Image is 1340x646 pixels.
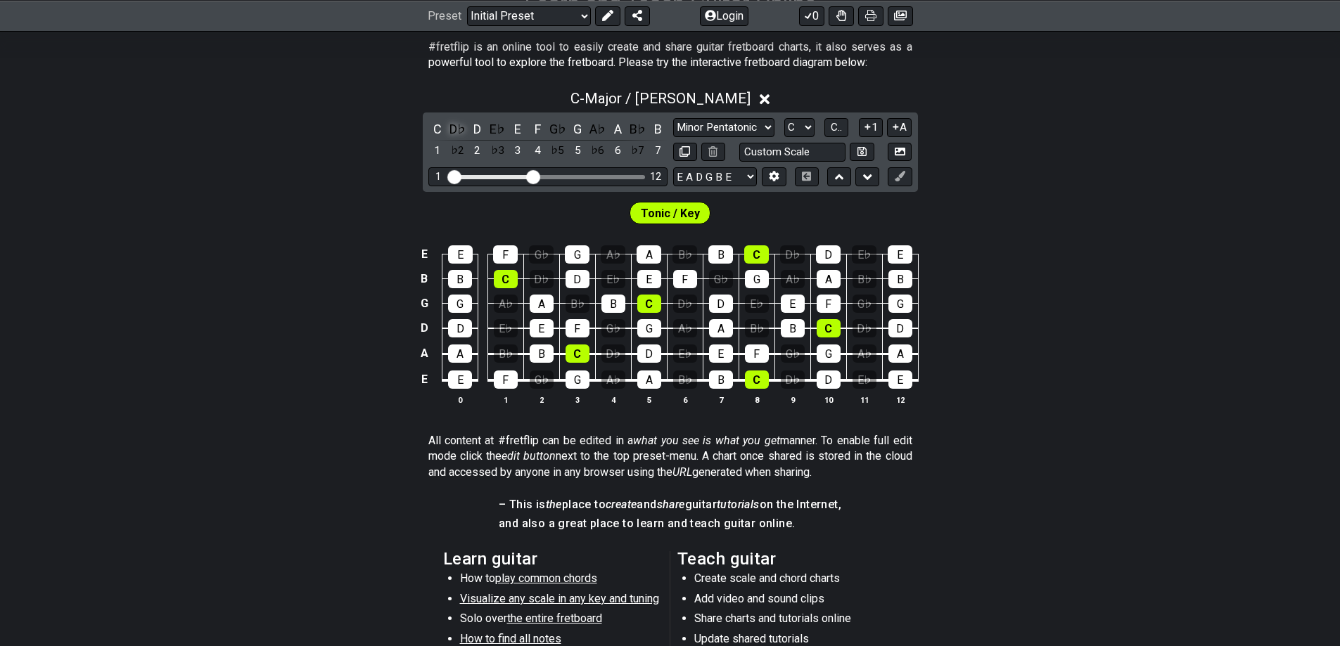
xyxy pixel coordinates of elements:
div: E [637,270,661,288]
em: share [657,498,685,511]
div: C [566,344,589,363]
div: F [817,295,841,313]
div: G [745,270,769,288]
div: E [448,370,472,389]
em: URL [672,465,692,479]
button: Create Image [888,143,912,162]
button: Print [858,6,883,25]
button: 1 [859,118,883,137]
button: Login [700,6,748,25]
div: E [888,245,912,264]
div: G♭ [853,295,876,313]
th: 6 [667,392,703,407]
div: G [888,295,912,313]
div: E [530,319,554,337]
div: D [888,319,912,337]
button: Move up [827,167,851,186]
th: 12 [882,392,918,407]
div: F [745,344,769,363]
button: Toggle horizontal chord view [795,167,819,186]
div: G♭ [530,370,554,389]
div: toggle pitch class [608,119,627,138]
span: How to find all notes [460,632,561,645]
button: Edit Preset [595,6,620,25]
div: A♭ [673,319,697,337]
button: Edit Tuning [762,167,786,186]
td: E [416,243,433,267]
th: 2 [523,392,559,407]
th: 7 [703,392,739,407]
div: E♭ [745,295,769,313]
em: edit button [502,449,556,463]
button: Create image [888,6,913,25]
div: toggle scale degree [488,141,506,160]
li: How to [460,571,661,590]
th: 10 [810,392,846,407]
div: E [888,370,912,389]
button: First click edit preset to enable marker editing [888,167,912,186]
div: toggle scale degree [589,141,607,160]
div: E♭ [494,319,518,337]
div: B [888,270,912,288]
th: 0 [442,392,478,407]
div: B♭ [494,344,518,363]
div: B [709,370,733,389]
div: G♭ [709,270,733,288]
div: F [673,270,697,288]
em: tutorials [717,498,760,511]
button: Share Preset [625,6,650,25]
div: toggle pitch class [649,119,667,138]
div: toggle scale degree [428,141,447,160]
th: 11 [846,392,882,407]
div: A [817,270,841,288]
div: D [566,270,589,288]
div: D♭ [780,245,805,264]
div: D [448,319,472,337]
div: toggle scale degree [568,141,587,160]
div: F [566,319,589,337]
span: C - Major / [PERSON_NAME] [570,90,751,107]
div: E♭ [852,245,876,264]
th: 3 [559,392,595,407]
select: Tuning [673,167,757,186]
button: Toggle Dexterity for all fretkits [829,6,854,25]
div: toggle pitch class [528,119,547,138]
span: First enable full edit mode to edit [641,203,700,224]
div: A♭ [781,270,805,288]
div: D [817,370,841,389]
div: F [494,370,518,389]
h4: and also a great place to learn and teach guitar online. [499,516,841,531]
h4: – This is place to and guitar on the Internet, [499,497,841,512]
li: Share charts and tutorials online [694,611,895,631]
div: G♭ [781,344,805,363]
div: A [637,245,661,264]
div: A [709,319,733,337]
div: D♭ [601,344,625,363]
button: Copy [673,143,697,162]
div: E♭ [673,344,697,363]
div: toggle scale degree [528,141,547,160]
td: B [416,266,433,291]
div: C [494,270,518,288]
button: 0 [799,6,824,25]
em: the [546,498,562,511]
th: 8 [739,392,774,407]
span: the entire fretboard [507,612,602,625]
div: toggle pitch class [448,119,466,138]
div: toggle scale degree [549,141,567,160]
button: A [887,118,912,137]
div: G [817,344,841,363]
li: Solo over [460,611,661,631]
div: G♭ [529,245,554,264]
button: Move down [855,167,879,186]
select: Tonic/Root [784,118,815,137]
div: A [888,344,912,363]
div: toggle pitch class [468,119,487,138]
div: toggle scale degree [649,141,667,160]
span: C.. [831,121,842,134]
div: F [493,245,518,264]
div: toggle pitch class [509,119,527,138]
em: what you see is what you get [633,434,780,447]
div: C [637,295,661,313]
div: A♭ [601,370,625,389]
